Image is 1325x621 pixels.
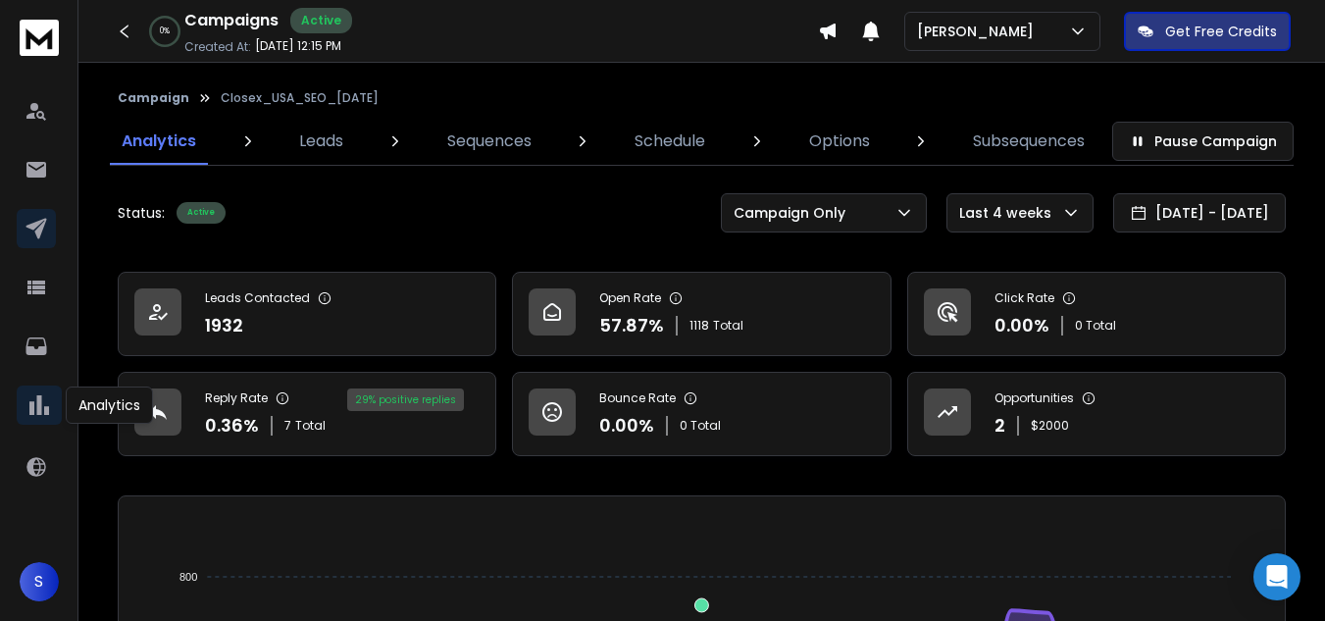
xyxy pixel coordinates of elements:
[347,388,464,411] div: 29 % positive replies
[205,290,310,306] p: Leads Contacted
[435,118,543,165] a: Sequences
[917,22,1042,41] p: [PERSON_NAME]
[907,272,1286,356] a: Click Rate0.00%0 Total
[118,272,496,356] a: Leads Contacted1932
[20,562,59,601] button: S
[1165,22,1277,41] p: Get Free Credits
[255,38,341,54] p: [DATE] 12:15 PM
[599,390,676,406] p: Bounce Rate
[1075,318,1116,334] p: 0 Total
[961,118,1096,165] a: Subsequences
[290,8,352,33] div: Active
[1124,12,1291,51] button: Get Free Credits
[284,418,291,434] span: 7
[994,312,1049,339] p: 0.00 %
[973,129,1085,153] p: Subsequences
[689,318,709,334] span: 1118
[299,129,343,153] p: Leads
[994,290,1054,306] p: Click Rate
[959,203,1059,223] p: Last 4 weeks
[512,372,891,456] a: Bounce Rate0.00%0 Total
[179,571,197,583] tspan: 800
[20,20,59,56] img: logo
[599,290,661,306] p: Open Rate
[680,418,721,434] p: 0 Total
[160,26,170,37] p: 0 %
[118,372,496,456] a: Reply Rate0.36%7Total29% positive replies
[599,312,664,339] p: 57.87 %
[295,418,326,434] span: Total
[713,318,743,334] span: Total
[287,118,355,165] a: Leads
[205,412,259,440] p: 0.36 %
[809,129,870,153] p: Options
[512,272,891,356] a: Open Rate57.87%1118Total
[994,390,1074,406] p: Opportunities
[623,118,717,165] a: Schedule
[994,412,1005,440] p: 2
[635,129,705,153] p: Schedule
[184,9,279,32] h1: Campaigns
[66,387,153,424] div: Analytics
[122,129,196,153] p: Analytics
[1253,553,1300,600] div: Open Intercom Messenger
[1031,418,1069,434] p: $ 2000
[177,202,226,224] div: Active
[599,412,654,440] p: 0.00 %
[118,203,165,223] p: Status:
[118,90,189,106] button: Campaign
[110,118,208,165] a: Analytics
[797,118,882,165] a: Options
[734,203,853,223] p: Campaign Only
[221,90,379,106] p: Closex_USA_SEO_[DATE]
[205,312,243,339] p: 1932
[1113,193,1286,233] button: [DATE] - [DATE]
[1112,122,1294,161] button: Pause Campaign
[184,39,251,55] p: Created At:
[447,129,532,153] p: Sequences
[205,390,268,406] p: Reply Rate
[907,372,1286,456] a: Opportunities2$2000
